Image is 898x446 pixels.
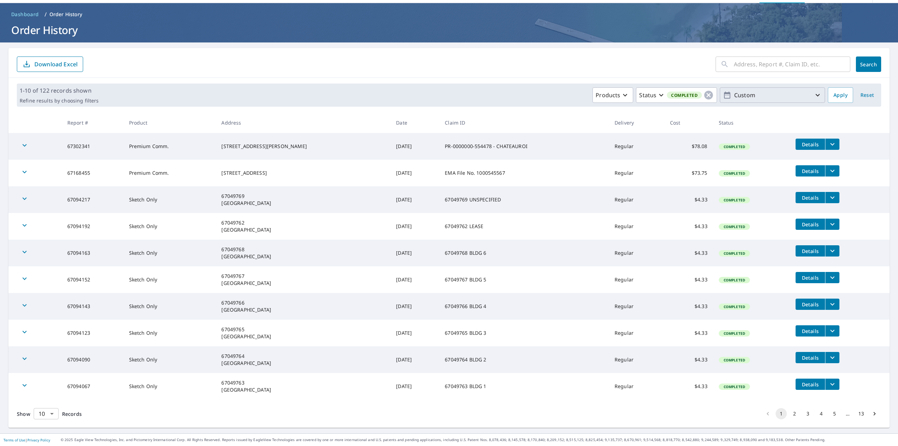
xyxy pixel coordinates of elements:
[856,56,881,72] button: Search
[390,112,439,133] th: Date
[609,160,664,186] td: Regular
[639,91,656,99] p: Status
[439,213,609,240] td: 67049762 LEASE
[833,91,847,100] span: Apply
[869,408,880,419] button: Go to next page
[609,186,664,213] td: Regular
[17,56,83,72] button: Download Excel
[719,171,749,176] span: Completed
[800,381,821,388] span: Details
[439,320,609,346] td: 67049765 BLDG 3
[221,143,385,150] div: [STREET_ADDRESS][PERSON_NAME]
[664,213,713,240] td: $4.33
[719,358,749,362] span: Completed
[825,379,839,390] button: filesDropdownBtn-67094067
[719,198,749,202] span: Completed
[719,251,749,256] span: Completed
[796,272,825,283] button: detailsBtn-67094152
[11,11,39,18] span: Dashboard
[825,245,839,257] button: filesDropdownBtn-67094163
[825,165,839,177] button: filesDropdownBtn-67168455
[789,408,800,419] button: Go to page 2
[123,346,216,373] td: Sketch Only
[439,373,609,400] td: 67049763 BLDG 1
[800,221,821,228] span: Details
[719,304,749,309] span: Completed
[439,112,609,133] th: Claim ID
[221,219,385,233] div: 67049762 [GEOGRAPHIC_DATA]
[439,160,609,186] td: EMA File No. 1000545567
[221,193,385,207] div: 67049769 [GEOGRAPHIC_DATA]
[719,331,749,336] span: Completed
[856,87,878,103] button: Reset
[62,266,123,293] td: 67094152
[796,139,825,150] button: detailsBtn-67302341
[4,438,50,442] p: |
[609,112,664,133] th: Delivery
[62,112,123,133] th: Report #
[439,133,609,160] td: PR-0000000-554478 - CHATEAUROI
[8,23,890,37] h1: Order History
[609,266,664,293] td: Regular
[221,246,385,260] div: 67049768 [GEOGRAPHIC_DATA]
[609,320,664,346] td: Regular
[123,373,216,400] td: Sketch Only
[862,61,876,68] span: Search
[796,192,825,203] button: detailsBtn-67094217
[825,272,839,283] button: filesDropdownBtn-67094152
[123,213,216,240] td: Sketch Only
[390,346,439,373] td: [DATE]
[216,112,390,133] th: Address
[439,293,609,320] td: 67049766 BLDG 4
[123,320,216,346] td: Sketch Only
[8,9,42,20] a: Dashboard
[34,408,59,419] div: Show 10 records
[859,91,876,100] span: Reset
[825,219,839,230] button: filesDropdownBtn-67094192
[123,293,216,320] td: Sketch Only
[800,274,821,281] span: Details
[123,186,216,213] td: Sketch Only
[800,301,821,308] span: Details
[800,141,821,148] span: Details
[62,160,123,186] td: 67168455
[719,384,749,389] span: Completed
[390,160,439,186] td: [DATE]
[592,87,633,103] button: Products
[802,408,813,419] button: Go to page 3
[796,352,825,363] button: detailsBtn-67094090
[123,240,216,266] td: Sketch Only
[123,266,216,293] td: Sketch Only
[719,144,749,149] span: Completed
[664,160,713,186] td: $73.75
[664,266,713,293] td: $4.33
[221,273,385,287] div: 67049767 [GEOGRAPHIC_DATA]
[609,346,664,373] td: Regular
[390,213,439,240] td: [DATE]
[62,186,123,213] td: 67094217
[390,320,439,346] td: [DATE]
[796,299,825,310] button: detailsBtn-67094143
[796,219,825,230] button: detailsBtn-67094192
[390,373,439,400] td: [DATE]
[439,346,609,373] td: 67049764 BLDG 2
[829,408,840,419] button: Go to page 5
[761,408,881,419] nav: pagination navigation
[856,408,867,419] button: Go to page 13
[800,168,821,174] span: Details
[221,169,385,177] div: [STREET_ADDRESS]
[390,293,439,320] td: [DATE]
[221,379,385,393] div: 67049763 [GEOGRAPHIC_DATA]
[62,213,123,240] td: 67094192
[825,325,839,337] button: filesDropdownBtn-67094123
[664,373,713,400] td: $4.33
[34,404,59,424] div: 10
[816,408,827,419] button: Go to page 4
[49,11,82,18] p: Order History
[664,320,713,346] td: $4.33
[664,293,713,320] td: $4.33
[664,186,713,213] td: $4.33
[439,186,609,213] td: 67049769 UNSPECIFIED
[20,86,99,95] p: 1-10 of 122 records shown
[123,160,216,186] td: Premium Comm.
